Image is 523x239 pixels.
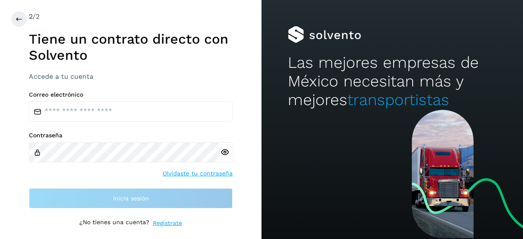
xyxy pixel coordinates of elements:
span: Inicia sesión [113,195,149,201]
button: Inicia sesión [29,188,233,208]
span: transportistas [347,91,449,109]
p: ¿No tienes una cuenta? [79,219,149,228]
label: Correo electrónico [29,91,233,98]
label: Contraseña [29,132,233,139]
h1: Tiene un contrato directo con Solvento [29,31,233,64]
a: Regístrate [153,219,182,228]
h2: Las mejores empresas de México necesitan más y mejores [288,53,497,110]
a: Olvidaste tu contraseña [163,169,233,178]
h3: Accede a tu cuenta [29,72,233,81]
